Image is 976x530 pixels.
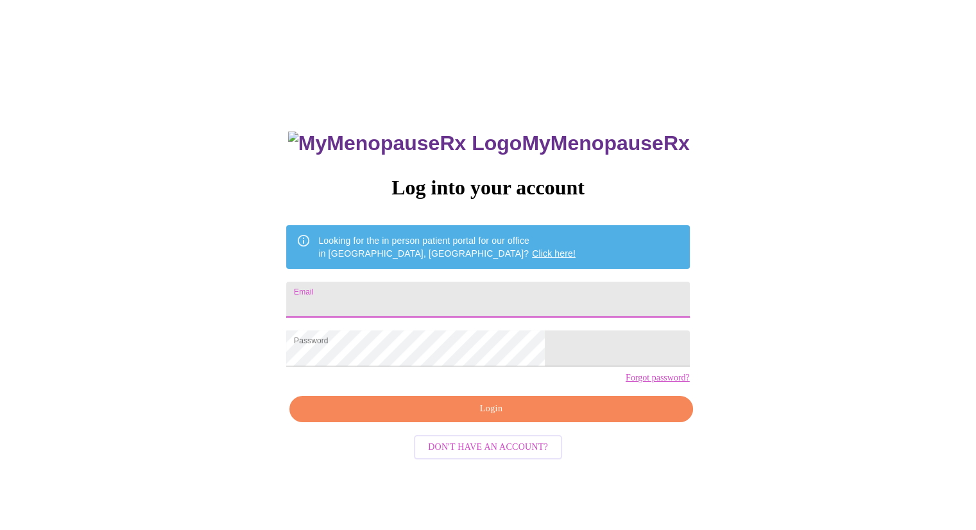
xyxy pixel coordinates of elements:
div: Looking for the in person patient portal for our office in [GEOGRAPHIC_DATA], [GEOGRAPHIC_DATA]? [318,229,576,265]
button: Login [289,396,692,422]
a: Click here! [532,248,576,259]
span: Don't have an account? [428,440,548,456]
img: MyMenopauseRx Logo [288,132,522,155]
a: Don't have an account? [411,441,565,452]
h3: MyMenopauseRx [288,132,690,155]
button: Don't have an account? [414,435,562,460]
a: Forgot password? [626,373,690,383]
span: Login [304,401,678,417]
h3: Log into your account [286,176,689,200]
